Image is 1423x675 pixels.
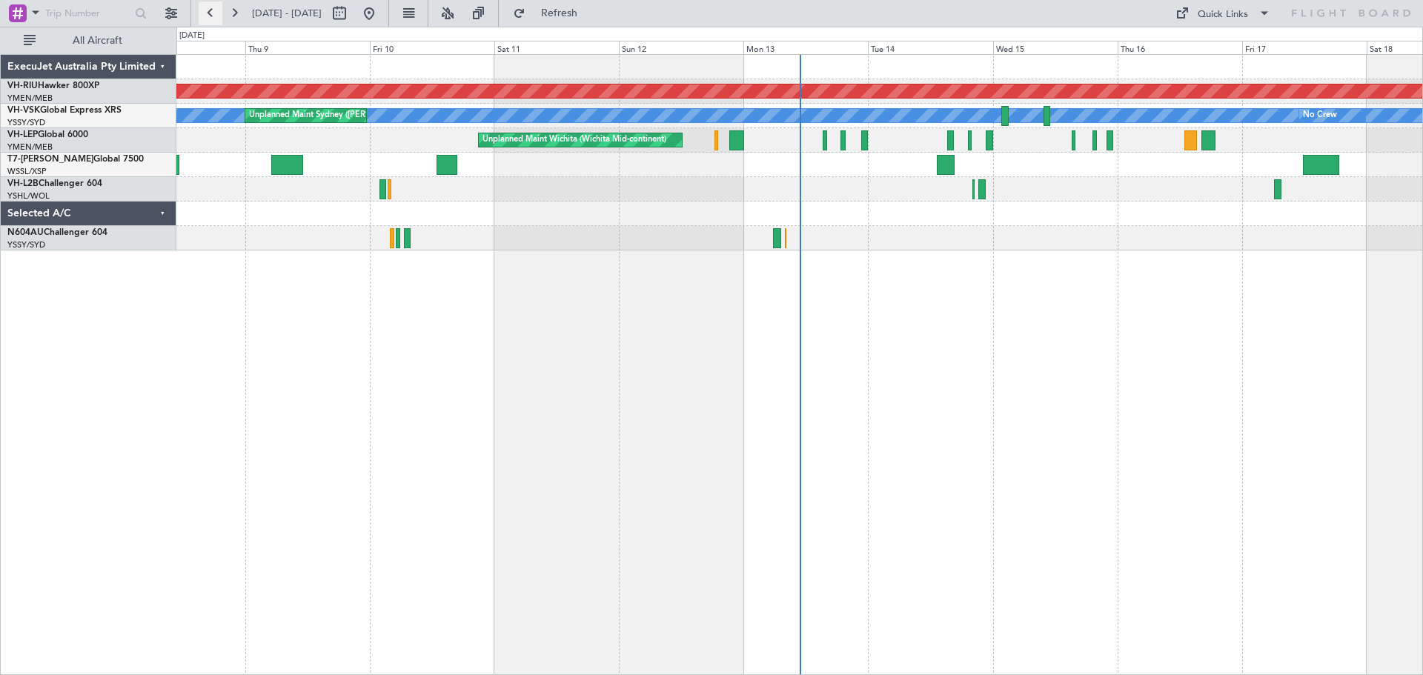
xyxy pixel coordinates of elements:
span: VH-LEP [7,130,38,139]
div: Quick Links [1198,7,1248,22]
div: Thu 16 [1118,41,1242,54]
a: WSSL/XSP [7,166,47,177]
div: Wed 15 [993,41,1118,54]
div: Wed 8 [121,41,245,54]
div: Fri 17 [1242,41,1367,54]
a: VH-RIUHawker 800XP [7,82,99,90]
button: All Aircraft [16,29,161,53]
input: Trip Number [45,2,130,24]
div: Thu 9 [245,41,370,54]
span: All Aircraft [39,36,156,46]
span: VH-RIU [7,82,38,90]
span: VH-VSK [7,106,40,115]
div: Fri 10 [370,41,494,54]
a: VH-LEPGlobal 6000 [7,130,88,139]
button: Quick Links [1168,1,1278,25]
a: VH-L2BChallenger 604 [7,179,102,188]
div: [DATE] [179,30,205,42]
span: Refresh [528,8,591,19]
a: YSSY/SYD [7,239,45,250]
div: Sun 12 [619,41,743,54]
a: T7-[PERSON_NAME]Global 7500 [7,155,144,164]
div: No Crew [1303,104,1337,127]
div: Unplanned Maint Sydney ([PERSON_NAME] Intl) [249,104,431,127]
button: Refresh [506,1,595,25]
a: YMEN/MEB [7,142,53,153]
div: Sat 11 [494,41,619,54]
div: Unplanned Maint Wichita (Wichita Mid-continent) [482,129,666,151]
span: T7-[PERSON_NAME] [7,155,93,164]
a: YSHL/WOL [7,190,50,202]
a: YSSY/SYD [7,117,45,128]
a: YMEN/MEB [7,93,53,104]
div: Mon 13 [743,41,868,54]
span: [DATE] - [DATE] [252,7,322,20]
a: N604AUChallenger 604 [7,228,107,237]
div: Tue 14 [868,41,992,54]
a: VH-VSKGlobal Express XRS [7,106,122,115]
span: VH-L2B [7,179,39,188]
span: N604AU [7,228,44,237]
